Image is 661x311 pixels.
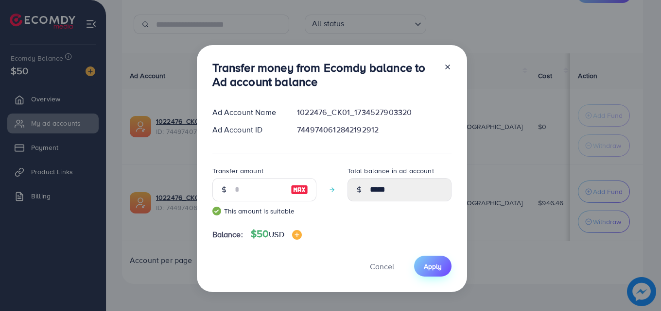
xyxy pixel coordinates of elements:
label: Transfer amount [212,166,263,176]
div: Ad Account ID [205,124,290,135]
img: image [292,230,302,240]
button: Cancel [358,256,406,277]
div: Ad Account Name [205,107,290,118]
span: USD [269,229,284,240]
small: This amount is suitable [212,206,316,216]
img: guide [212,207,221,215]
label: Total balance in ad account [348,166,434,176]
img: image [291,184,308,196]
span: Balance: [212,229,243,240]
div: 1022476_CK01_1734527903320 [289,107,459,118]
button: Apply [414,256,452,277]
div: 7449740612842192912 [289,124,459,135]
span: Apply [424,262,442,271]
span: Cancel [370,261,394,272]
h4: $50 [251,228,302,240]
h3: Transfer money from Ecomdy balance to Ad account balance [212,61,436,89]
